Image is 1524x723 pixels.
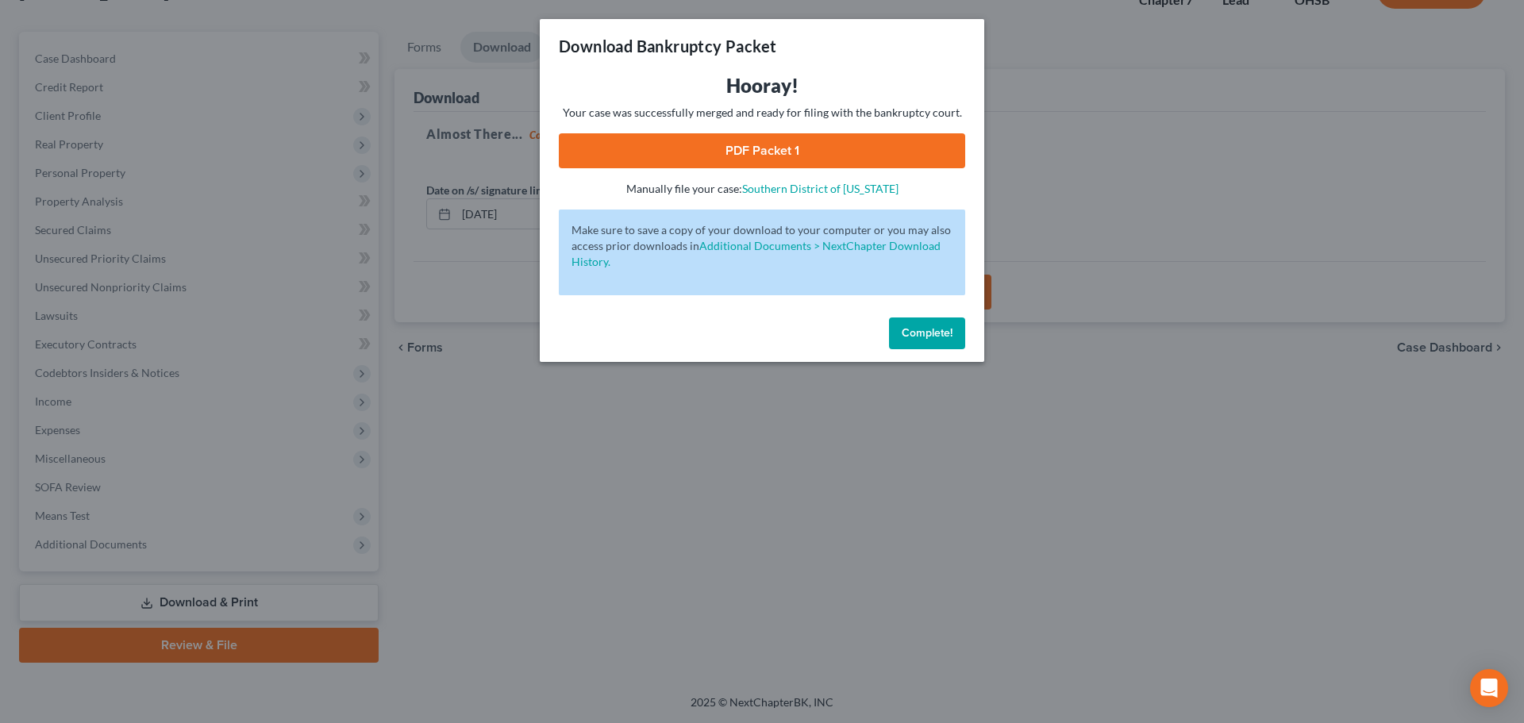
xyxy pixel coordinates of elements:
button: Complete! [889,317,965,349]
p: Make sure to save a copy of your download to your computer or you may also access prior downloads in [571,222,952,270]
a: PDF Packet 1 [559,133,965,168]
p: Your case was successfully merged and ready for filing with the bankruptcy court. [559,105,965,121]
span: Complete! [902,326,952,340]
h3: Download Bankruptcy Packet [559,35,776,57]
div: Open Intercom Messenger [1470,669,1508,707]
a: Southern District of [US_STATE] [742,182,899,195]
h3: Hooray! [559,73,965,98]
a: Additional Documents > NextChapter Download History. [571,239,941,268]
p: Manually file your case: [559,181,965,197]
